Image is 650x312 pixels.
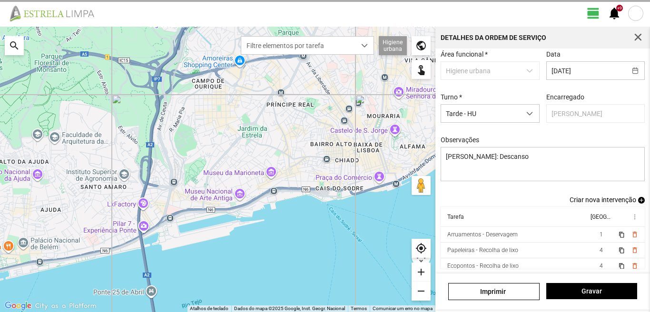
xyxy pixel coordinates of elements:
[618,232,624,238] span: content_copy
[5,36,24,55] div: search
[447,247,518,253] div: Papeleiras - Recolha de lixo
[546,93,584,101] label: Encarregado
[551,287,632,295] span: Gravar
[630,246,638,254] button: delete_outline
[546,283,637,299] button: Gravar
[355,37,374,54] div: dropdown trigger
[441,34,546,41] div: Detalhes da Ordem de Serviço
[441,93,462,101] label: Turno *
[412,263,431,282] div: add
[600,231,603,238] span: 1
[618,262,626,270] button: content_copy
[618,246,626,254] button: content_copy
[441,105,521,122] span: Tarde - HU
[630,213,638,221] span: more_vert
[600,263,603,269] span: 4
[570,196,636,204] span: Criar nova intervenção
[618,231,626,238] button: content_copy
[607,6,621,20] span: notifications
[7,5,105,22] img: file
[2,300,34,312] img: Google
[590,214,610,220] div: [GEOGRAPHIC_DATA]
[351,306,367,311] a: Termos (abre num novo separador)
[618,247,624,253] span: content_copy
[618,263,624,269] span: content_copy
[638,197,645,204] span: add
[234,306,345,311] span: Dados do mapa ©2025 Google, Inst. Geogr. Nacional
[616,5,623,11] div: +9
[447,263,519,269] div: Ecopontos - Recolha de lixo
[447,231,518,238] div: Arruamentos - Deservagem
[546,50,561,58] label: Data
[447,214,464,220] div: Tarefa
[412,36,431,55] div: public
[600,247,603,253] span: 4
[441,50,488,58] label: Área funcional *
[412,176,431,195] button: Arraste o Pegman para o mapa para abrir o Street View
[630,231,638,238] button: delete_outline
[379,36,407,55] div: Higiene urbana
[241,37,355,54] span: Filtre elementos por tarefa
[412,239,431,258] div: my_location
[373,306,433,311] a: Comunicar um erro no mapa
[441,136,479,144] label: Observações
[2,300,34,312] a: Abrir esta área no Google Maps (abre uma nova janela)
[448,283,539,300] a: Imprimir
[190,305,228,312] button: Atalhos de teclado
[630,262,638,270] button: delete_outline
[412,60,431,79] div: touch_app
[521,105,539,122] div: dropdown trigger
[586,6,601,20] span: view_day
[412,282,431,301] div: remove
